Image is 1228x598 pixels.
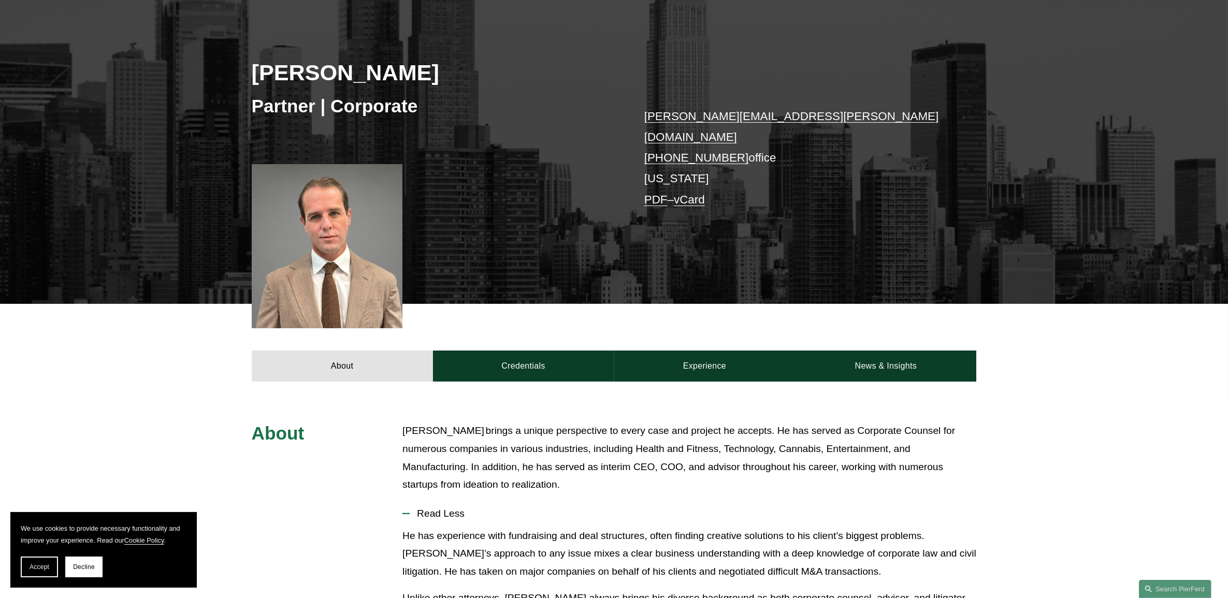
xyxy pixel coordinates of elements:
span: Accept [30,563,49,571]
p: [PERSON_NAME] brings a unique perspective to every case and project he accepts. He has served as ... [402,422,976,493]
span: About [252,423,305,443]
a: [PERSON_NAME][EMAIL_ADDRESS][PERSON_NAME][DOMAIN_NAME] [644,110,939,143]
a: About [252,351,433,382]
a: vCard [674,193,705,206]
a: Cookie Policy [124,536,164,544]
a: Experience [614,351,796,382]
h2: [PERSON_NAME] [252,59,614,86]
h3: Partner | Corporate [252,95,614,118]
p: We use cookies to provide necessary functionality and improve your experience. Read our . [21,522,186,546]
p: office [US_STATE] – [644,106,946,211]
a: Credentials [433,351,614,382]
span: Decline [73,563,95,571]
a: News & Insights [795,351,976,382]
a: [PHONE_NUMBER] [644,151,749,164]
p: He has experience with fundraising and deal structures, often finding creative solutions to his c... [402,527,976,581]
a: PDF [644,193,668,206]
section: Cookie banner [10,512,197,588]
button: Read Less [402,500,976,527]
span: Read Less [410,508,976,519]
a: Search this site [1139,580,1211,598]
button: Decline [65,557,103,577]
button: Accept [21,557,58,577]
